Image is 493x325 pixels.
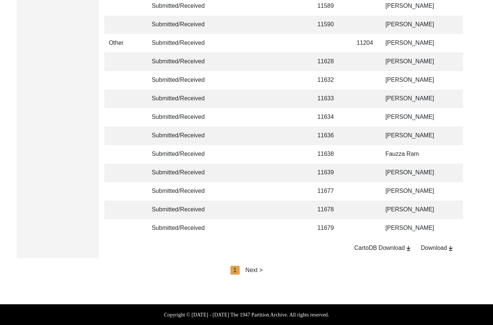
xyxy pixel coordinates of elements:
td: Submitted/Received [147,53,214,71]
td: [PERSON_NAME] [381,34,455,53]
td: Submitted/Received [147,219,214,238]
div: Download [421,244,454,252]
td: 11204 [352,34,375,53]
td: [PERSON_NAME] [381,108,455,127]
td: Submitted/Received [147,164,214,182]
td: Submitted/Received [147,71,214,90]
td: Submitted/Received [147,90,214,108]
img: download-button.png [447,245,454,252]
td: 11590 [313,16,346,34]
label: Copyright © [DATE] - [DATE] The 1947 Partition Archive. All rights reserved. [164,311,329,319]
td: 11679 [313,219,346,238]
td: 11628 [313,53,346,71]
td: Submitted/Received [147,145,214,164]
img: download-button.png [405,245,412,252]
td: Submitted/Received [147,182,214,201]
td: 11632 [313,71,346,90]
td: 11634 [313,108,346,127]
td: 11638 [313,145,346,164]
td: [PERSON_NAME] [381,164,455,182]
td: [PERSON_NAME] [381,53,455,71]
td: Submitted/Received [147,108,214,127]
td: [PERSON_NAME] [381,71,455,90]
td: 11677 [313,182,346,201]
td: [PERSON_NAME] [381,127,455,145]
td: 11636 [313,127,346,145]
td: Submitted/Received [147,201,214,219]
td: 11678 [313,201,346,219]
td: [PERSON_NAME] [381,201,455,219]
td: Submitted/Received [147,16,214,34]
td: 11639 [313,164,346,182]
td: [PERSON_NAME] [381,90,455,108]
td: [PERSON_NAME] [381,16,455,34]
td: [PERSON_NAME] [381,182,455,201]
td: 11633 [313,90,346,108]
td: [PERSON_NAME] [381,219,455,238]
div: 1 [230,266,240,275]
td: Other [104,34,141,53]
div: CartoDB Download [354,244,412,252]
td: Submitted/Received [147,127,214,145]
td: Submitted/Received [147,34,214,53]
td: Fauzza Ram [381,145,455,164]
div: Next > [246,266,263,275]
